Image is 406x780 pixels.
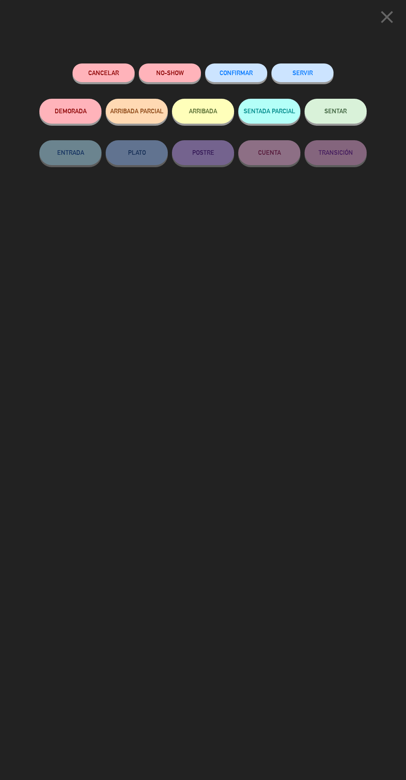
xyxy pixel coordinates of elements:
[324,107,347,115] span: SENTAR
[110,107,164,115] span: ARRIBADA PARCIAL
[374,6,400,31] button: close
[377,7,397,27] i: close
[205,63,267,82] button: CONFIRMAR
[106,140,168,165] button: PLATO
[39,99,101,124] button: DEMORADA
[39,140,101,165] button: ENTRADA
[172,140,234,165] button: POSTRE
[238,140,300,165] button: CUENTA
[304,140,367,165] button: TRANSICIÓN
[304,99,367,124] button: SENTAR
[238,99,300,124] button: SENTADA PARCIAL
[139,63,201,82] button: NO-SHOW
[172,99,234,124] button: ARRIBADA
[72,63,135,82] button: Cancelar
[106,99,168,124] button: ARRIBADA PARCIAL
[271,63,333,82] button: SERVIR
[220,69,253,76] span: CONFIRMAR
